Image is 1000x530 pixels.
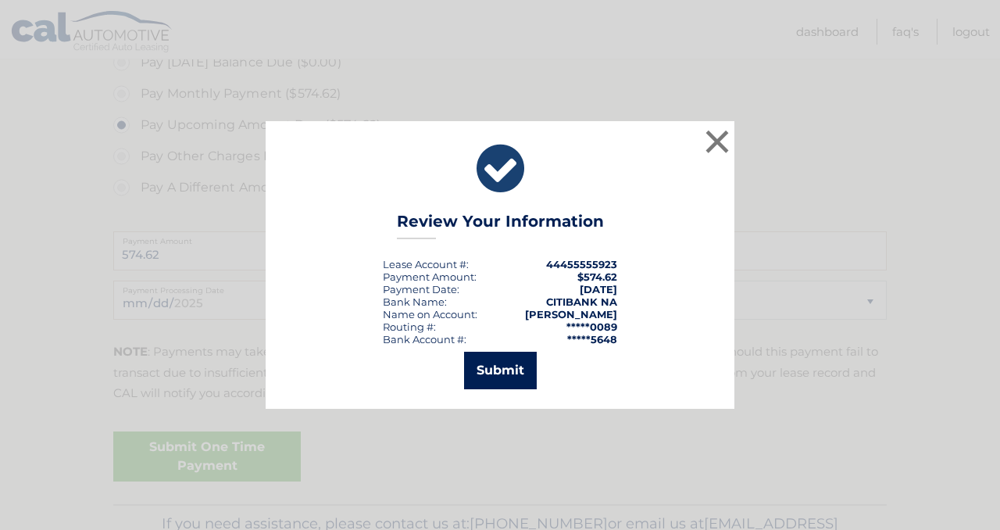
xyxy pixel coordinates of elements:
strong: CITIBANK NA [546,295,617,308]
div: Payment Amount: [383,270,477,283]
div: : [383,283,459,295]
div: Name on Account: [383,308,477,321]
span: Payment Date [383,283,457,295]
button: Submit [464,352,537,389]
div: Routing #: [383,321,436,333]
span: $574.62 [577,270,617,283]
div: Bank Name: [383,295,447,308]
span: [DATE] [580,283,617,295]
button: × [702,126,733,157]
strong: [PERSON_NAME] [525,308,617,321]
strong: 44455555923 [546,258,617,270]
div: Bank Account #: [383,333,466,346]
div: Lease Account #: [383,258,469,270]
h3: Review Your Information [397,212,604,239]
